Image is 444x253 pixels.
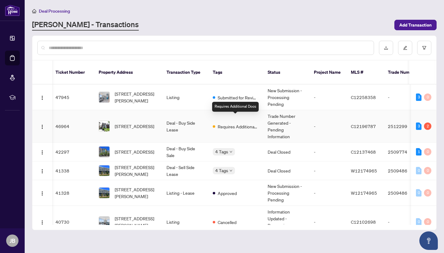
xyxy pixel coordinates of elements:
span: 4 Tags [215,167,228,174]
th: Tags [208,60,263,85]
span: JB [10,236,15,245]
th: Ticket Number [51,60,94,85]
span: download [384,46,388,50]
th: Trade Number [383,60,426,85]
span: filter [422,46,426,50]
td: 2512299 [383,110,426,143]
td: 41338 [51,161,94,180]
span: down [229,169,232,172]
img: Logo [40,220,45,225]
span: C12102698 [351,219,376,225]
td: 47945 [51,85,94,110]
th: Property Address [94,60,162,85]
span: Deal Processing [39,8,70,14]
td: Listing [162,85,208,110]
span: [STREET_ADDRESS][PERSON_NAME] [115,186,157,200]
button: Logo [37,166,47,176]
span: down [229,150,232,153]
img: thumbnail-img [99,165,109,176]
td: Listing [162,206,208,238]
span: C12137468 [351,149,376,155]
td: Listing - Lease [162,180,208,206]
button: download [379,41,393,55]
button: filter [417,41,431,55]
button: Logo [37,121,47,131]
span: Cancelled [218,219,236,226]
img: thumbnail-img [99,147,109,157]
td: - [383,85,426,110]
span: [STREET_ADDRESS][PERSON_NAME] [115,90,157,104]
td: 40730 [51,206,94,238]
img: logo [5,5,20,16]
span: Approved [218,190,237,197]
td: - [309,110,346,143]
span: Requires Additional Docs [218,123,258,130]
button: Logo [37,217,47,227]
th: Project Name [309,60,346,85]
td: Deal Closed [263,143,309,161]
button: Open asap [419,231,438,250]
img: Logo [40,191,45,196]
span: 4 Tags [215,148,228,155]
span: C12196787 [351,123,376,129]
button: Add Transaction [394,20,437,30]
td: - [309,161,346,180]
img: Logo [40,124,45,129]
img: Logo [40,169,45,174]
span: [STREET_ADDRESS] [115,148,154,155]
button: Logo [37,147,47,157]
td: Information Updated - Processing Pending [263,206,309,238]
div: 0 [424,189,431,197]
div: 0 [416,218,421,226]
span: [STREET_ADDRESS][PERSON_NAME] [115,164,157,177]
th: Transaction Type [162,60,208,85]
div: Requires Additional Docs [212,102,259,112]
td: - [309,85,346,110]
span: home [32,9,36,13]
td: 41328 [51,180,94,206]
td: Trade Number Generated - Pending Information [263,110,309,143]
img: thumbnail-img [99,188,109,198]
td: - [309,206,346,238]
td: - [309,143,346,161]
img: thumbnail-img [99,217,109,227]
span: Submitted for Review [218,94,258,101]
img: thumbnail-img [99,121,109,131]
td: 42297 [51,143,94,161]
div: 0 [416,189,421,197]
span: [STREET_ADDRESS][PERSON_NAME] [115,215,157,229]
span: W12174965 [351,190,377,196]
span: W12174965 [351,168,377,173]
img: Logo [40,150,45,155]
td: 2509486 [383,161,426,180]
span: C12258358 [351,94,376,100]
a: [PERSON_NAME] - Transactions [32,19,139,31]
button: edit [398,41,412,55]
img: Logo [40,95,45,100]
td: New Submission - Processing Pending [263,180,309,206]
span: Add Transaction [399,20,432,30]
div: 0 [424,93,431,101]
th: MLS # [346,60,383,85]
div: 0 [416,167,421,174]
td: 46964 [51,110,94,143]
div: 2 [424,122,431,130]
div: 1 [416,148,421,156]
td: Deal - Buy Side Sale [162,143,208,161]
img: thumbnail-img [99,92,109,102]
td: 2509774 [383,143,426,161]
td: New Submission - Processing Pending [263,85,309,110]
td: Deal - Sell Side Lease [162,161,208,180]
th: Status [263,60,309,85]
div: 3 [416,122,421,130]
span: edit [403,46,407,50]
td: Deal - Buy Side Lease [162,110,208,143]
div: 0 [424,218,431,226]
button: Logo [37,188,47,198]
button: Logo [37,92,47,102]
div: 0 [424,148,431,156]
div: 0 [424,167,431,174]
span: [STREET_ADDRESS] [115,123,154,130]
div: 3 [416,93,421,101]
td: - [383,206,426,238]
